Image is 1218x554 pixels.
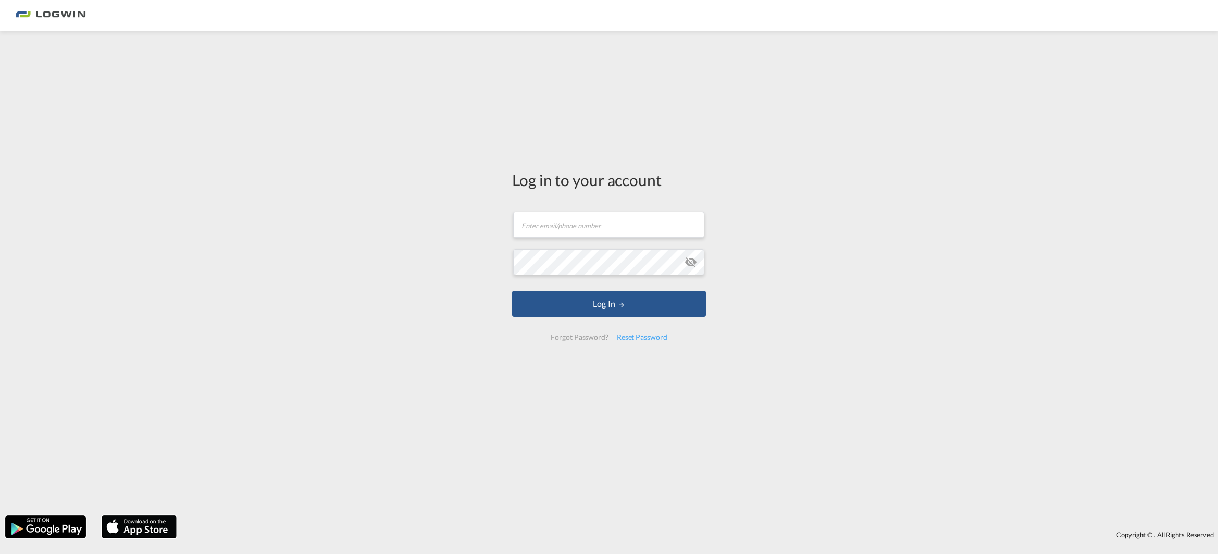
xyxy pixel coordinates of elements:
img: apple.png [101,514,178,539]
button: LOGIN [512,291,706,317]
div: Log in to your account [512,169,706,191]
div: Copyright © . All Rights Reserved [182,526,1218,544]
div: Reset Password [613,328,672,347]
div: Forgot Password? [546,328,612,347]
img: bc73a0e0d8c111efacd525e4c8ad7d32.png [16,4,86,28]
img: google.png [4,514,87,539]
md-icon: icon-eye-off [685,256,697,268]
input: Enter email/phone number [513,212,704,238]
